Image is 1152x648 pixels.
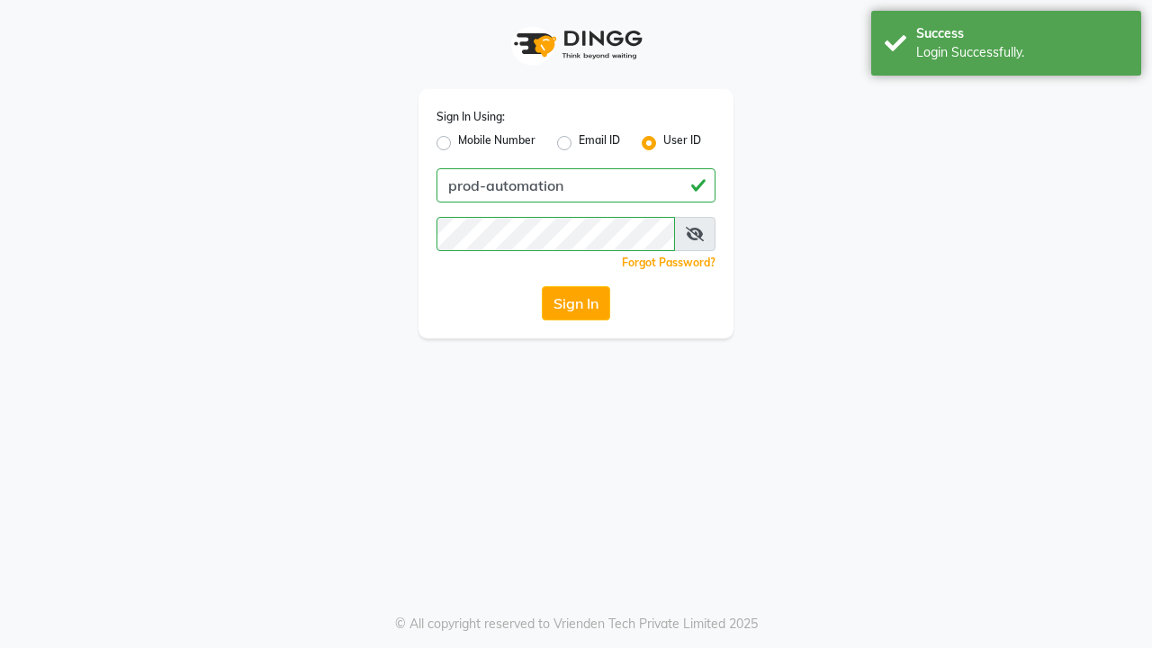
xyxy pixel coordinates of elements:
[622,256,715,269] a: Forgot Password?
[663,132,701,154] label: User ID
[458,132,535,154] label: Mobile Number
[916,24,1128,43] div: Success
[436,168,715,202] input: Username
[916,43,1128,62] div: Login Successfully.
[436,109,505,125] label: Sign In Using:
[436,217,675,251] input: Username
[504,18,648,71] img: logo1.svg
[579,132,620,154] label: Email ID
[542,286,610,320] button: Sign In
